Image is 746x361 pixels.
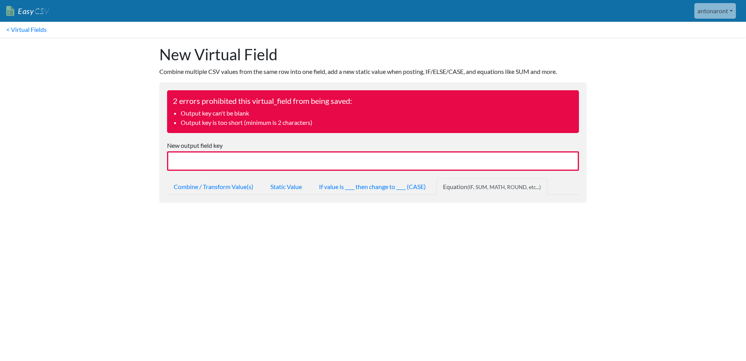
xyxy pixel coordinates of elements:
h1: New Virtual Field [159,45,587,64]
a: Static Value [264,179,309,195]
label: New output field key [167,141,579,150]
a: Equation [436,179,547,195]
a: EasyCSV [6,3,49,19]
li: Output key can't be blank [181,109,573,118]
a: Combine / Transform Value(s) [167,179,260,195]
li: Output key is too short (minimum is 2 characters) [181,118,573,127]
span: CSV [34,6,49,16]
p: Combine multiple CSV values from the same row into one field, add a new static value when posting... [159,67,587,76]
a: If value is ____ then change to ____ (CASE) [312,179,432,195]
span: (IF, SUM, MATH, ROUND, etc...) [467,184,541,190]
h2: 2 errors prohibited this virtual_field from being saved: [173,96,573,105]
a: antonaront [694,3,736,19]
